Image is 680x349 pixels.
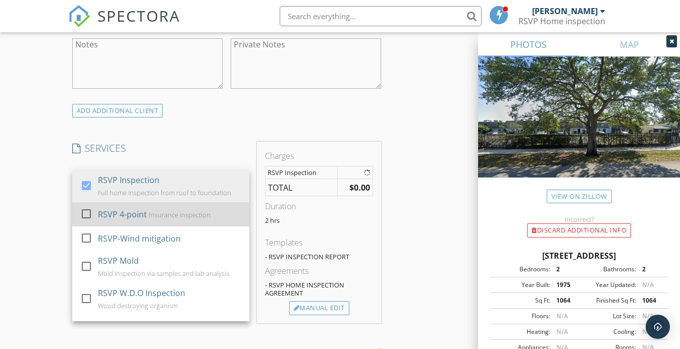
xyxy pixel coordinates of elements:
div: [STREET_ADDRESS] [490,250,668,262]
div: Open Intercom Messenger [646,315,670,339]
a: MAP [579,32,680,56]
div: RSVP Home inspection [518,16,605,26]
span: N/A [642,280,654,289]
div: 1975 [550,280,579,289]
div: Sq Ft: [493,296,550,305]
span: N/A [556,327,568,336]
div: Heating: [493,327,550,336]
span: SPECTORA [97,5,180,26]
div: Insurance inspection [148,211,210,219]
div: Floors: [493,312,550,321]
div: Year Built: [493,280,550,289]
div: 2 [550,265,579,274]
div: Full home inspection from roof to foundation. [97,189,232,197]
div: - RSVP HOME INSPECTION AGREEMENT [265,281,373,297]
div: RSVP Inspection [97,174,159,186]
span: N/A [642,327,654,336]
div: RSVP-Wind mitigation [97,232,180,245]
a: View on Zillow [547,190,612,203]
div: RSVP Mold [97,255,138,267]
h4: SERVICES [72,142,249,155]
div: 1064 [550,296,579,305]
div: 1064 [636,296,665,305]
span: N/A [556,312,568,320]
a: PHOTOS [478,32,579,56]
div: Bathrooms: [579,265,636,274]
img: streetview [478,56,680,202]
div: RSVP 4-point [97,208,146,220]
div: 2 [636,265,665,274]
div: [PERSON_NAME] [532,6,598,16]
div: Discard Additional info [527,223,631,238]
div: Agreements [265,265,373,277]
p: 2 hrs [265,216,373,224]
div: Lot Size: [579,312,636,321]
div: Duration [265,200,373,212]
div: Wood destroying organism [97,302,177,310]
div: Mold Inspection via samples and lab analysis. [97,269,230,277]
div: Charges [265,150,373,162]
div: ADD ADDITIONAL client [72,104,163,118]
div: RSVP Inspection [268,168,335,177]
img: The Best Home Inspection Software - Spectora [68,5,90,27]
a: SPECTORA [68,14,180,35]
div: Cooling: [579,327,636,336]
td: TOTAL [266,179,338,196]
div: - RSVP INSPECTION REPORT [265,253,373,261]
div: Year Updated: [579,280,636,289]
div: Templates [265,237,373,249]
span: N/A [642,312,654,320]
div: Incorrect? [478,215,680,223]
div: Manual Edit [289,301,349,315]
div: Finished Sq Ft: [579,296,636,305]
input: Search everything... [280,6,482,26]
div: RSVP W.D.O Inspection [97,287,185,299]
div: Bedrooms: [493,265,550,274]
strong: $0.00 [349,182,370,193]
